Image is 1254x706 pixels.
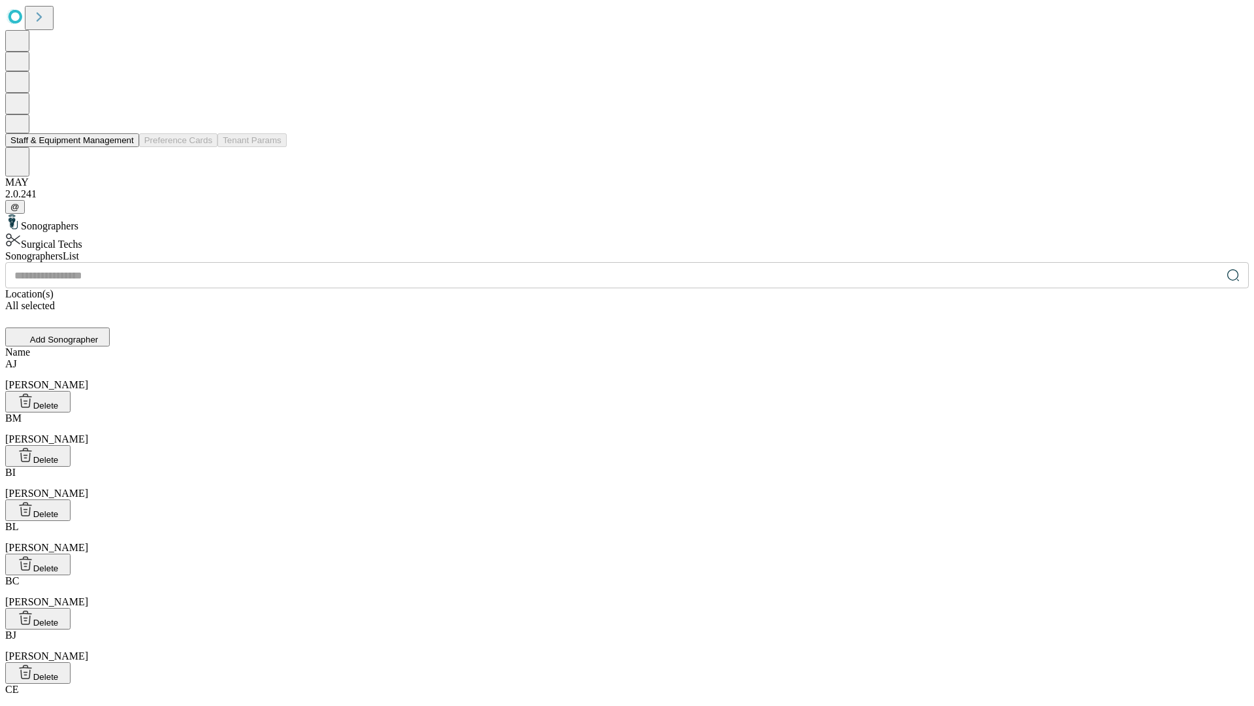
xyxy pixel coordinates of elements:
[139,133,217,147] button: Preference Cards
[5,608,71,630] button: Delete
[5,200,25,214] button: @
[5,575,19,586] span: BC
[5,467,1249,499] div: [PERSON_NAME]
[5,133,139,147] button: Staff & Equipment Management
[5,662,71,684] button: Delete
[5,358,17,369] span: AJ
[5,391,71,412] button: Delete
[5,232,1249,250] div: Surgical Techs
[5,412,22,424] span: BM
[5,521,18,532] span: BL
[5,445,71,467] button: Delete
[33,618,59,628] span: Delete
[5,554,71,575] button: Delete
[30,335,98,345] span: Add Sonographer
[33,672,59,682] span: Delete
[5,346,1249,358] div: Name
[5,288,54,299] span: Location(s)
[10,202,20,212] span: @
[33,563,59,573] span: Delete
[5,176,1249,188] div: MAY
[33,455,59,465] span: Delete
[5,300,1249,312] div: All selected
[5,499,71,521] button: Delete
[5,214,1249,232] div: Sonographers
[33,401,59,411] span: Delete
[33,509,59,519] span: Delete
[5,188,1249,200] div: 2.0.241
[5,575,1249,608] div: [PERSON_NAME]
[5,521,1249,554] div: [PERSON_NAME]
[217,133,287,147] button: Tenant Params
[5,412,1249,445] div: [PERSON_NAME]
[5,250,1249,262] div: Sonographers List
[5,630,1249,662] div: [PERSON_NAME]
[5,358,1249,391] div: [PERSON_NAME]
[5,467,16,478] span: BI
[5,630,16,641] span: BJ
[5,684,18,695] span: CE
[5,328,110,346] button: Add Sonographer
